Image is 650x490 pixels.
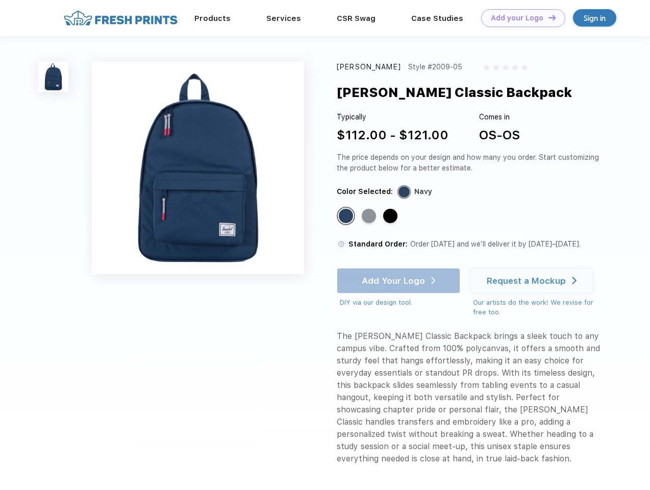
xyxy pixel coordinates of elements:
img: gray_star.svg [512,64,518,70]
span: Standard Order: [348,240,408,248]
div: Color Selected: [337,186,393,197]
img: func=resize&h=100 [38,62,68,92]
img: gray_star.svg [493,64,499,70]
img: white arrow [572,277,577,284]
div: Comes in [479,112,520,122]
div: Request a Mockup [487,276,566,286]
div: Add your Logo [491,14,543,22]
div: Style #2009-05 [408,62,462,72]
img: DT [548,15,556,20]
img: gray_star.svg [503,64,509,70]
img: fo%20logo%202.webp [61,9,181,27]
div: Navy [414,186,432,197]
span: Order [DATE] and we’ll deliver it by [DATE]–[DATE]. [410,240,581,248]
div: Our artists do the work! We revise for free too. [473,298,603,317]
img: gray_star.svg [521,64,528,70]
div: Sign in [584,12,606,24]
div: Black [383,209,397,223]
a: Products [194,14,231,23]
div: Raven Crosshatch [362,209,376,223]
div: [PERSON_NAME] [337,62,401,72]
img: standard order [337,239,346,249]
div: The price depends on your design and how many you order. Start customizing the product below for ... [337,152,603,174]
div: Navy [339,209,353,223]
div: [PERSON_NAME] Classic Backpack [337,83,572,102]
a: Sign in [573,9,616,27]
div: DIY via our design tool. [340,298,460,308]
img: gray_star.svg [484,64,490,70]
div: $112.00 - $121.00 [337,126,448,144]
div: OS-OS [479,126,520,144]
div: The [PERSON_NAME] Classic Backpack brings a sleek touch to any campus vibe. Crafted from 100% pol... [337,330,603,465]
img: func=resize&h=640 [92,62,304,274]
div: Typically [337,112,448,122]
